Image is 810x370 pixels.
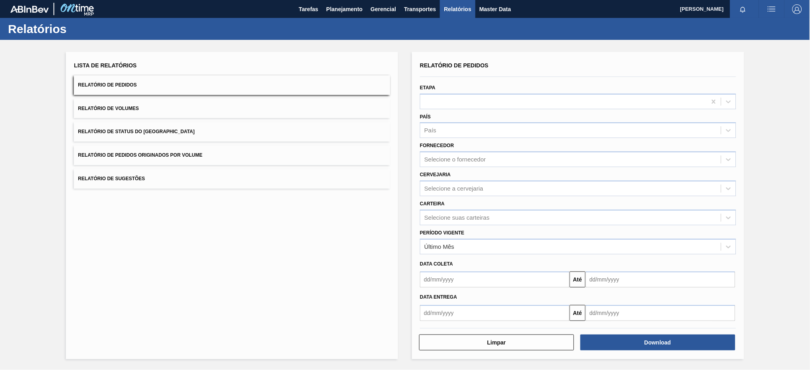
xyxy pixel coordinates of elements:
[792,4,802,14] img: Logout
[78,82,137,88] span: Relatório de Pedidos
[74,169,390,189] button: Relatório de Sugestões
[479,4,511,14] span: Master Data
[299,4,319,14] span: Tarefas
[424,214,489,221] div: Selecione suas carteiras
[419,335,574,350] button: Limpar
[586,272,735,287] input: dd/mm/yyyy
[570,272,586,287] button: Até
[420,114,431,120] label: País
[424,243,454,250] div: Último Mês
[420,172,451,177] label: Cervejaria
[420,230,464,236] label: Período Vigente
[74,75,390,95] button: Relatório de Pedidos
[586,305,735,321] input: dd/mm/yyyy
[74,146,390,165] button: Relatório de Pedidos Originados por Volume
[444,4,471,14] span: Relatórios
[420,85,436,91] label: Etapa
[424,185,483,192] div: Selecione a cervejaria
[420,272,570,287] input: dd/mm/yyyy
[580,335,735,350] button: Download
[424,127,436,134] div: País
[371,4,396,14] span: Gerencial
[326,4,362,14] span: Planejamento
[78,176,145,181] span: Relatório de Sugestões
[767,4,776,14] img: userActions
[78,129,194,134] span: Relatório de Status do [GEOGRAPHIC_DATA]
[730,4,756,15] button: Notificações
[420,305,570,321] input: dd/mm/yyyy
[404,4,436,14] span: Transportes
[78,106,139,111] span: Relatório de Volumes
[74,122,390,142] button: Relatório de Status do [GEOGRAPHIC_DATA]
[74,99,390,118] button: Relatório de Volumes
[420,62,489,69] span: Relatório de Pedidos
[78,152,202,158] span: Relatório de Pedidos Originados por Volume
[10,6,49,13] img: TNhmsLtSVTkK8tSr43FrP2fwEKptu5GPRR3wAAAABJRU5ErkJggg==
[420,201,445,207] label: Carteira
[570,305,586,321] button: Até
[420,294,457,300] span: Data entrega
[420,143,454,148] label: Fornecedor
[8,24,150,33] h1: Relatórios
[74,62,137,69] span: Lista de Relatórios
[420,261,453,267] span: Data coleta
[424,156,486,163] div: Selecione o fornecedor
